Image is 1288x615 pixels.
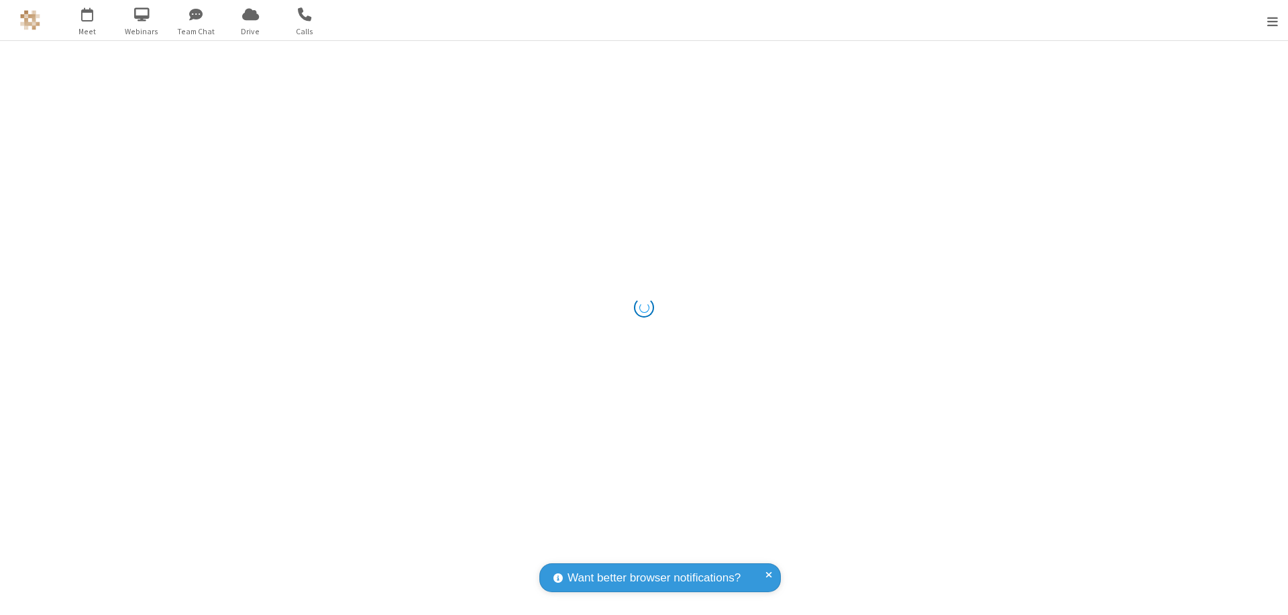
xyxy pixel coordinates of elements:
[117,26,167,38] span: Webinars
[62,26,113,38] span: Meet
[20,10,40,30] img: QA Selenium DO NOT DELETE OR CHANGE
[280,26,330,38] span: Calls
[225,26,276,38] span: Drive
[568,569,741,587] span: Want better browser notifications?
[171,26,221,38] span: Team Chat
